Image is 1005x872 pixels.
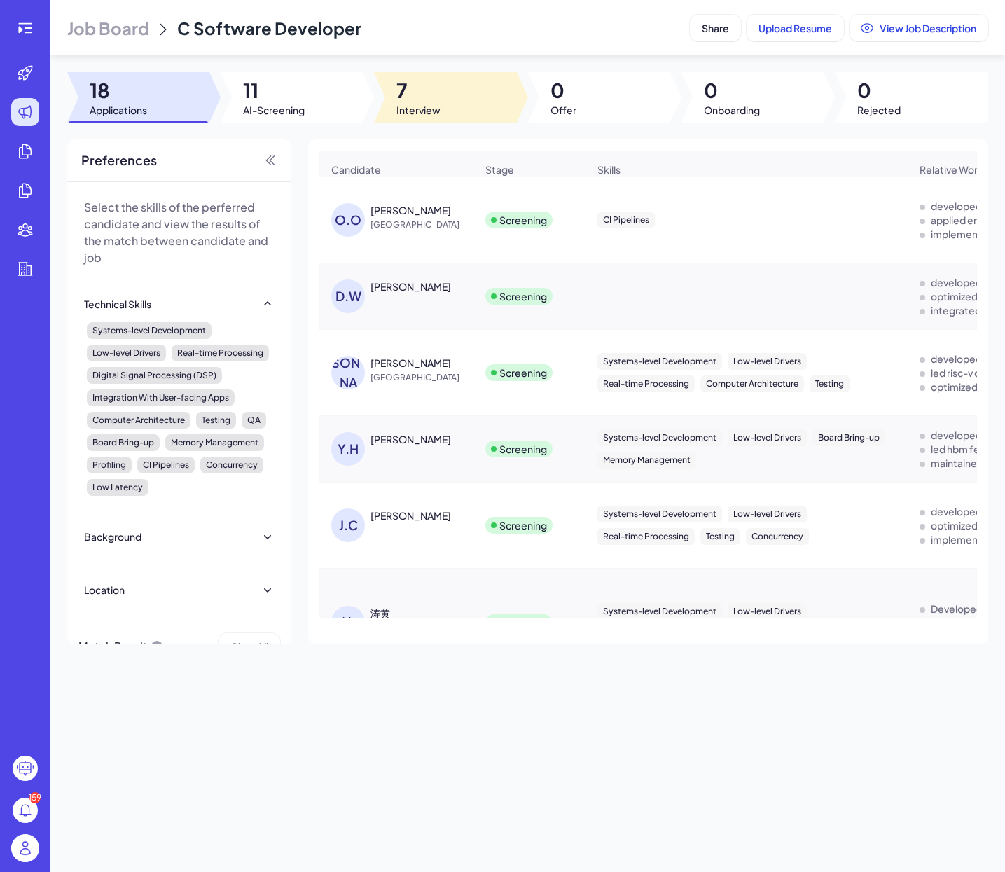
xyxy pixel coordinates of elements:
div: Memory Management [597,452,696,469]
span: 0 [857,78,901,103]
div: Jinghang Cheng [370,508,451,522]
span: 11 [243,78,305,103]
div: 涛 [331,606,365,639]
span: Upload Resume [758,22,832,34]
span: C Software Developer [177,18,361,39]
span: [GEOGRAPHIC_DATA] [370,371,476,385]
span: Preferences [81,151,157,170]
span: Candidate [331,162,381,177]
span: AI-Screening [243,103,305,117]
div: Y.H [331,432,365,466]
div: Low Latency [87,479,148,496]
div: Background [84,530,141,544]
div: Testing [700,528,740,545]
div: Screening [499,518,547,532]
div: Concurrency [746,528,809,545]
div: Yihua Hu [370,432,451,446]
div: Computer Architecture [87,412,190,429]
div: Board Bring-up [812,429,885,446]
div: Integration With User-facing Apps [87,389,235,406]
div: 涛黄 [370,606,390,620]
button: View Job Description [850,15,988,41]
span: Offer [550,103,576,117]
div: Low-level Drivers [728,353,807,370]
div: Digital Signal Processing (DSP) [87,367,222,384]
span: 0 [550,78,576,103]
button: Upload Resume [747,15,844,41]
span: 7 [396,78,441,103]
div: Match Result [78,633,164,660]
div: Screening [499,616,547,630]
span: Interview [396,103,441,117]
div: Computer Architecture [700,375,804,392]
div: CI Pipelines [137,457,195,473]
div: 李浩 [370,356,451,370]
button: Clear All [219,633,280,660]
span: Onboarding [704,103,760,117]
div: Screening [499,366,547,380]
div: Location [84,583,125,597]
div: Systems-level Development [597,506,722,522]
div: [PERSON_NAME] [331,356,365,389]
div: Systems-level Development [597,353,722,370]
div: CI Pipelines [597,212,655,228]
div: Memory Management [165,434,264,451]
div: Systems-level Development [87,322,212,339]
div: D.W [331,279,365,313]
div: QA [242,412,266,429]
div: J.C [331,508,365,542]
div: Low-level Drivers [728,506,807,522]
div: Concurrency [200,457,263,473]
img: user_logo.png [11,834,39,862]
div: Profiling [87,457,132,473]
div: Screening [499,442,547,456]
div: Low-level Drivers [87,345,166,361]
div: Testing [810,375,850,392]
div: Screening [499,213,547,227]
div: Systems-level Development [597,429,722,446]
span: Share [702,22,729,34]
p: Select the skills of the perferred candidate and view the results of the match between candidate ... [84,199,275,266]
div: OLUWASEGUN Odunaiya [370,203,451,217]
button: Share [690,15,741,41]
div: Derek Wu [370,279,451,293]
div: 159 [29,792,41,803]
div: Board Bring-up [87,434,160,451]
div: Real-time Processing [172,345,269,361]
span: View Job Description [880,22,976,34]
div: Low-level Drivers [728,429,807,446]
span: 18 [90,78,147,103]
div: Testing [196,412,236,429]
div: Screening [499,289,547,303]
div: Systems-level Development [597,603,722,620]
span: Stage [485,162,514,177]
div: O.O [331,203,365,237]
div: Low-level Drivers [728,603,807,620]
span: Clear All [230,640,268,653]
div: Real-time Processing [597,528,695,545]
span: Skills [597,162,621,177]
span: Rejected [857,103,901,117]
span: Job Board [67,17,149,39]
div: Technical Skills [84,297,151,311]
span: [GEOGRAPHIC_DATA] [370,218,476,232]
div: Real-time Processing [597,375,695,392]
span: Applications [90,103,147,117]
span: 0 [704,78,760,103]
